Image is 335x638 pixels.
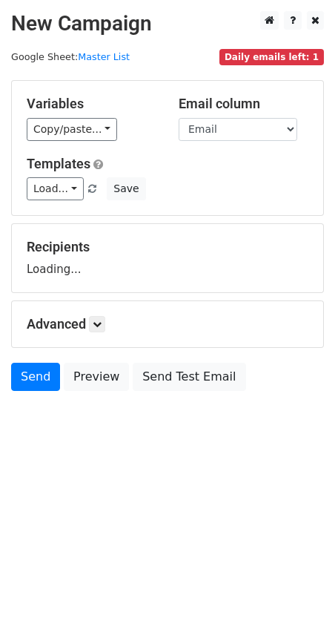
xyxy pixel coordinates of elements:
[219,51,324,62] a: Daily emails left: 1
[27,239,308,255] h5: Recipients
[27,177,84,200] a: Load...
[11,363,60,391] a: Send
[27,316,308,332] h5: Advanced
[27,96,156,112] h5: Variables
[107,177,145,200] button: Save
[27,239,308,277] div: Loading...
[27,156,90,171] a: Templates
[11,11,324,36] h2: New Campaign
[219,49,324,65] span: Daily emails left: 1
[78,51,130,62] a: Master List
[11,51,130,62] small: Google Sheet:
[64,363,129,391] a: Preview
[179,96,308,112] h5: Email column
[133,363,245,391] a: Send Test Email
[27,118,117,141] a: Copy/paste...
